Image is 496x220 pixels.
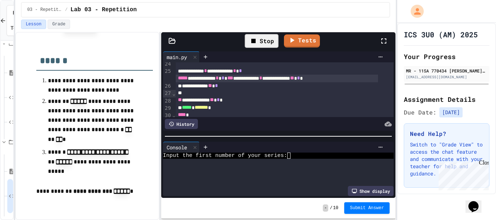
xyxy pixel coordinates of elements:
h1: ICS 3U0 (AM) 2025 [404,29,478,40]
h3: Need Help? [410,129,483,138]
span: Lab 03 - Repetition [70,5,137,14]
h2: Your Progress [404,51,489,62]
iframe: chat widget [465,191,489,213]
span: Back to Teams [11,9,26,32]
div: MR - 11SA 770434 [PERSON_NAME] SS [406,67,487,74]
span: Due Date: [404,108,436,117]
span: / [65,7,68,13]
span: [DATE] [439,107,463,117]
button: Submit Answer [344,202,390,214]
div: [EMAIL_ADDRESS][DOMAIN_NAME] [406,74,487,80]
button: Lesson [21,20,46,29]
div: Stop [245,34,279,48]
iframe: chat widget [436,159,489,190]
div: Chat with us now!Close [3,3,50,46]
span: - [323,204,328,212]
h2: Assignment Details [404,94,489,104]
p: Switch to "Grade View" to access the chat feature and communicate with your teacher for help and ... [410,141,483,177]
span: 03 - Repetition (while and for) [27,7,62,13]
button: Back to Teams [7,5,19,36]
span: Submit Answer [350,205,384,211]
span: / [330,205,332,211]
a: Tests [284,34,320,47]
span: 10 [333,205,338,211]
button: Grade [48,20,70,29]
div: My Account [403,3,426,20]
